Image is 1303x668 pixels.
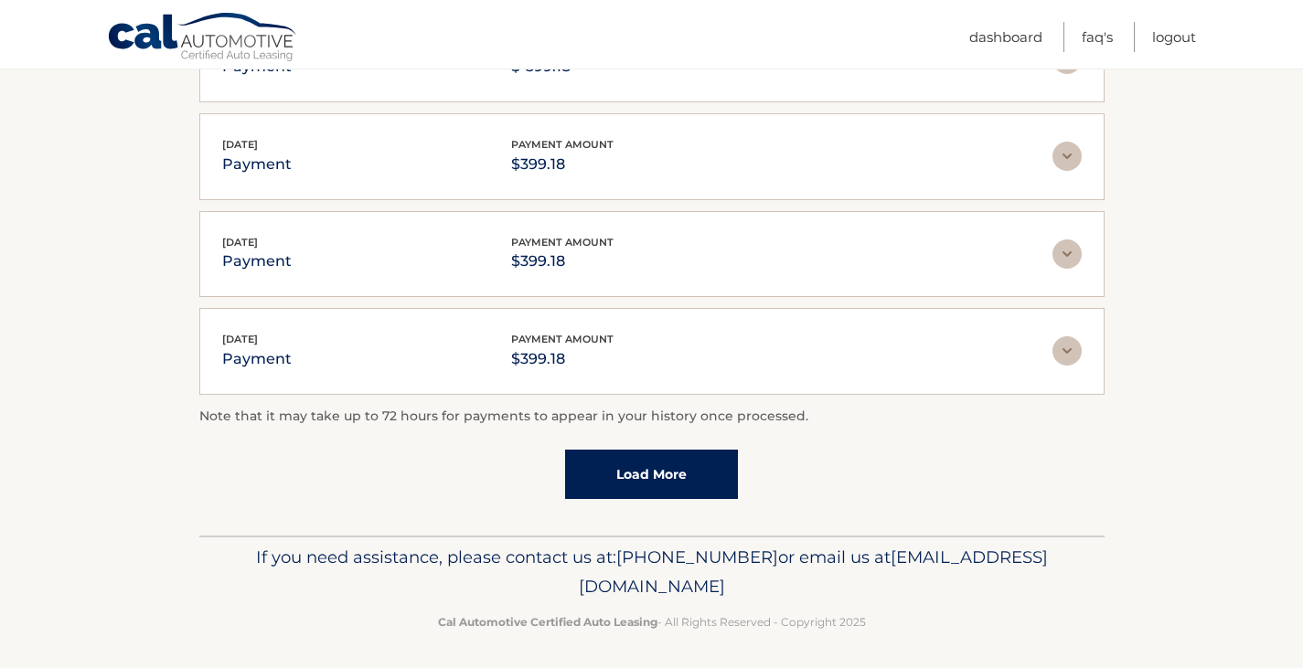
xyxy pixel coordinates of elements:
span: payment amount [511,236,614,249]
p: payment [222,249,292,274]
a: Logout [1152,22,1196,52]
p: If you need assistance, please contact us at: or email us at [211,543,1093,601]
span: [DATE] [222,138,258,151]
a: Cal Automotive [107,12,299,65]
img: accordion-rest.svg [1052,142,1082,171]
p: $399.18 [511,249,614,274]
p: - All Rights Reserved - Copyright 2025 [211,612,1093,631]
p: $399.18 [511,346,614,372]
a: Load More [565,450,738,499]
span: payment amount [511,138,614,151]
a: Dashboard [969,22,1042,52]
p: payment [222,152,292,177]
span: payment amount [511,333,614,345]
strong: Cal Automotive Certified Auto Leasing [438,615,657,629]
span: [DATE] [222,333,258,345]
span: [PHONE_NUMBER] [616,546,778,567]
span: [EMAIL_ADDRESS][DOMAIN_NAME] [579,546,1048,597]
a: FAQ's [1082,22,1113,52]
p: payment [222,346,292,372]
span: [DATE] [222,236,258,249]
p: $399.18 [511,152,614,177]
p: Note that it may take up to 72 hours for payments to appear in your history once processed. [199,406,1105,428]
img: accordion-rest.svg [1052,239,1082,269]
img: accordion-rest.svg [1052,336,1082,366]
